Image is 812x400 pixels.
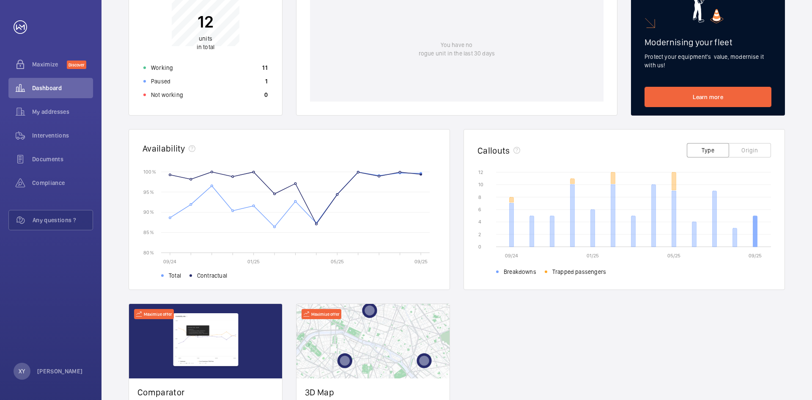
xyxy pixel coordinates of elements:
[414,259,428,265] text: 09/25
[264,91,268,99] p: 0
[504,268,536,276] span: Breakdowns
[645,52,771,69] p: Protect your equipment's value, modernise it with us!
[199,35,212,42] span: units
[645,87,771,107] a: Learn more
[302,309,341,319] div: Maximize offer
[143,143,185,154] h2: Availability
[143,229,154,235] text: 85 %
[169,271,181,280] span: Total
[477,145,510,156] h2: Callouts
[247,259,260,265] text: 01/25
[331,259,344,265] text: 05/25
[478,244,481,250] text: 0
[67,61,86,69] span: Discover
[478,182,483,188] text: 10
[32,179,93,187] span: Compliance
[137,387,274,397] h2: Comparator
[478,207,481,212] text: 6
[505,253,518,259] text: 09/24
[134,309,174,319] div: Maximize offer
[32,60,67,69] span: Maximize
[197,11,214,32] p: 12
[32,155,93,163] span: Documents
[729,143,771,157] button: Origin
[645,37,771,47] h2: Modernising your fleet
[265,77,268,86] p: 1
[305,387,441,397] h2: 3D Map
[478,194,481,200] text: 8
[197,34,214,51] p: in total
[32,84,93,92] span: Dashboard
[667,253,680,259] text: 05/25
[419,41,495,58] p: You have no rogue unit in the last 30 days
[687,143,729,157] button: Type
[33,216,93,224] span: Any questions ?
[478,219,481,225] text: 4
[197,271,227,280] span: Contractual
[143,249,154,255] text: 80 %
[478,169,483,175] text: 12
[143,189,154,195] text: 95 %
[151,91,183,99] p: Not working
[163,259,176,265] text: 09/24
[37,367,83,375] p: [PERSON_NAME]
[587,253,599,259] text: 01/25
[749,253,762,259] text: 09/25
[32,131,93,140] span: Interventions
[151,77,170,86] p: Paused
[143,168,156,174] text: 100 %
[151,63,173,72] p: Working
[478,232,481,237] text: 2
[262,63,268,72] p: 11
[19,367,25,375] p: XY
[552,268,606,276] span: Trapped passengers
[143,209,154,215] text: 90 %
[32,108,93,116] span: My addresses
